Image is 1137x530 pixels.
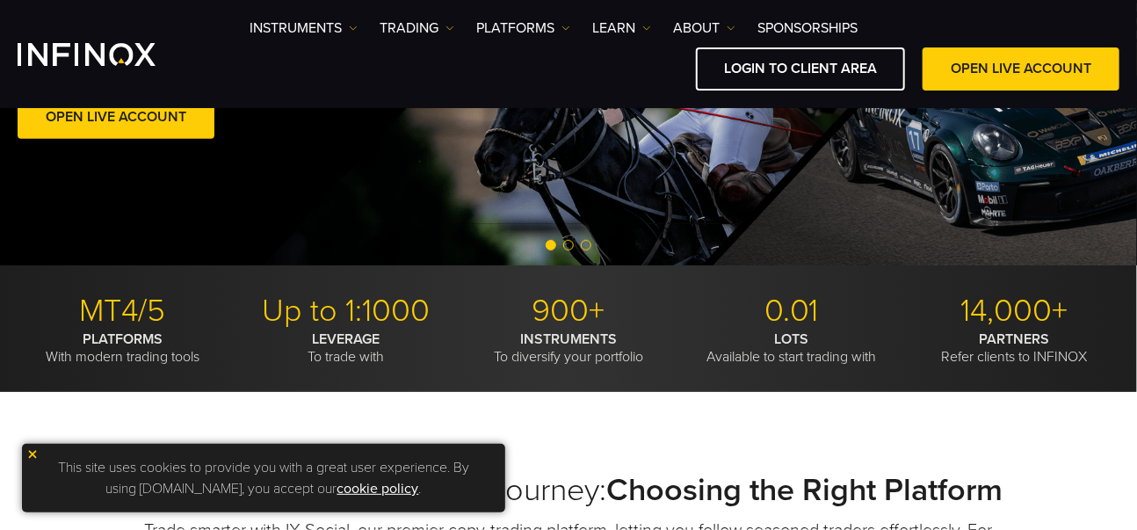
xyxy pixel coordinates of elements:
p: MT4/5 [18,292,228,330]
a: cookie policy [337,480,419,497]
p: This site uses cookies to provide you with a great user experience. By using [DOMAIN_NAME], you a... [31,453,496,504]
a: INFINOX Logo [18,43,197,66]
p: Up to 1:1000 [241,292,451,330]
p: 14,000+ [909,292,1119,330]
a: SPONSORSHIPS [757,18,858,39]
p: Available to start trading with [686,330,896,366]
p: 900+ [464,292,674,330]
span: Go to slide 1 [546,240,556,250]
a: PLATFORMS [476,18,570,39]
a: OPEN LIVE ACCOUNT [923,47,1119,91]
strong: INSTRUMENTS [520,330,617,348]
strong: PLATFORMS [83,330,163,348]
h2: Empowering Your Trading Journey: [18,471,1119,510]
a: LOGIN TO CLIENT AREA [696,47,905,91]
strong: LEVERAGE [312,330,380,348]
a: ABOUT [673,18,735,39]
p: 0.01 [686,292,896,330]
p: Refer clients to INFINOX [909,330,1119,366]
strong: Choosing the Right Platform [607,471,1003,509]
span: Go to slide 3 [581,240,591,250]
strong: LOTS [774,330,808,348]
p: To diversify your portfolio [464,330,674,366]
a: Instruments [250,18,358,39]
a: TRADING [380,18,454,39]
p: With modern trading tools [18,330,228,366]
p: To trade with [241,330,451,366]
img: yellow close icon [26,448,39,461]
span: Go to slide 2 [563,240,574,250]
a: Open Live Account [18,96,214,139]
strong: PARTNERS [980,330,1050,348]
a: Learn [592,18,651,39]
